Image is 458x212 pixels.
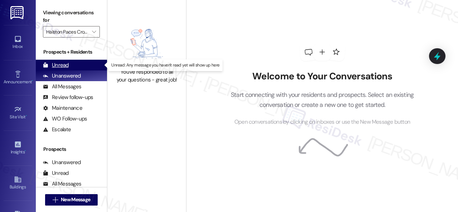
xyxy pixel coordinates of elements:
div: Unread [43,61,69,69]
i:  [53,197,58,203]
a: Site Visit • [4,103,32,123]
div: Unanswered [43,72,81,80]
div: WO Follow-ups [43,115,87,123]
a: Inbox [4,33,32,52]
span: New Message [61,196,90,203]
div: Prospects + Residents [36,48,107,56]
div: All Messages [43,83,81,90]
div: You've responded to all your questions - great job! [115,68,178,84]
span: Open conversations by clicking on inboxes or use the New Message button [234,118,410,127]
div: Maintenance [43,104,82,112]
a: Buildings [4,173,32,193]
p: Unread: Any message you haven't read yet will show up here [111,62,219,68]
i:  [92,29,96,35]
img: ResiDesk Logo [10,6,25,19]
span: • [32,78,33,83]
p: Start connecting with your residents and prospects. Select an existing conversation or create a n... [220,90,425,110]
div: Prospects [36,146,107,153]
span: • [26,113,27,118]
div: Unanswered [43,159,81,166]
div: Review follow-ups [43,94,93,101]
div: All Messages [43,180,81,188]
button: New Message [45,194,98,206]
div: Unread [43,169,69,177]
a: Insights • [4,138,32,158]
img: empty-state [118,23,175,65]
input: All communities [46,26,88,38]
label: Viewing conversations for [43,7,100,26]
span: • [25,148,26,153]
h2: Welcome to Your Conversations [220,71,425,82]
div: Escalate [43,126,71,133]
